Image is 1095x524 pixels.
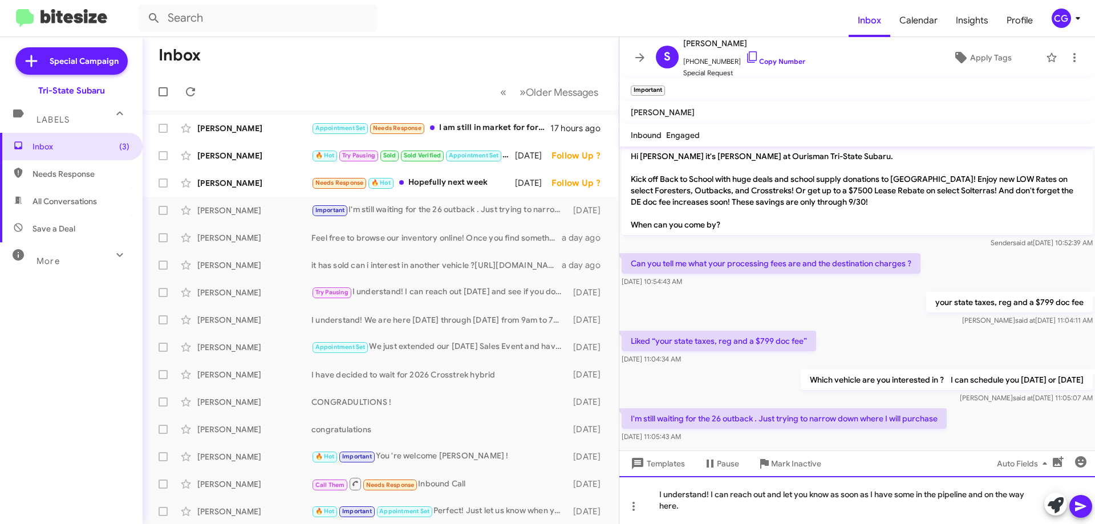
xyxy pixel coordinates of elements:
a: Special Campaign [15,47,128,75]
div: Follow Up ? [551,177,610,189]
button: CG [1042,9,1082,28]
div: [PERSON_NAME] [197,424,311,435]
button: Pause [694,453,748,474]
div: [DATE] [567,396,610,408]
a: Inbox [849,4,890,37]
div: [PERSON_NAME] [197,369,311,380]
div: [PERSON_NAME] [197,451,311,462]
div: 17 hours ago [550,123,610,134]
span: Important [315,206,345,214]
span: Inbox [33,141,129,152]
span: Needs Response [366,481,415,489]
span: » [520,85,526,99]
span: Inbound [631,130,662,140]
span: (3) [119,141,129,152]
span: 🔥 Hot [315,507,335,515]
span: [PERSON_NAME] [DATE] 11:04:11 AM [962,316,1093,324]
p: Which vehicle are you interested in ? I can schedule you [DATE] or [DATE] [801,369,1093,390]
span: Appointment Set [379,507,429,515]
div: [DATE] [567,342,610,353]
span: Pause [717,453,739,474]
div: Feel free to browse our inventory online! Once you find something you like, let’s set up an appoi... [311,232,562,243]
a: Profile [997,4,1042,37]
span: Save a Deal [33,223,75,234]
span: Needs Response [33,168,129,180]
span: Auto Fields [997,453,1052,474]
div: [PERSON_NAME] [197,314,311,326]
button: Templates [619,453,694,474]
span: [PERSON_NAME] [683,36,805,50]
div: [DATE] [567,478,610,490]
span: Special Request [683,67,805,79]
div: [DATE] [567,314,610,326]
span: said at [1013,393,1033,402]
div: [DATE] [567,205,610,216]
div: congratulations [311,424,567,435]
span: Labels [36,115,70,125]
span: 🔥 Hot [371,179,391,186]
div: a day ago [562,232,610,243]
div: a day ago [562,259,610,271]
div: [DATE] [567,506,610,517]
button: Mark Inactive [748,453,830,474]
span: Appointment Set [315,124,366,132]
div: Perfect! Just let us know when you arrive around 1 or 2, and we'll be ready to assist you. Lookin... [311,505,567,518]
p: your state taxes, reg and a $799 doc fee [926,292,1093,312]
div: Tri-State Subaru [38,85,105,96]
div: I am still in market for forester premium hybrid. [311,121,550,135]
div: [PERSON_NAME] [197,232,311,243]
p: I'm still waiting for the 26 outback . Just trying to narrow down where I will purchase [622,408,947,429]
span: Try Pausing [342,152,375,159]
p: Hi [PERSON_NAME] it's [PERSON_NAME] at Ourisman Tri-State Subaru. Kick off Back to School with hu... [622,146,1093,235]
span: Apply Tags [970,47,1012,68]
div: CONGRADULTIONS ! [311,396,567,408]
span: [DATE] 10:54:43 AM [622,277,682,286]
div: You 're welcome [PERSON_NAME] ! [311,450,567,463]
span: Important [342,507,372,515]
span: Engaged [666,130,700,140]
button: Previous [493,80,513,104]
div: I'm still waiting for the 26 outback . Just trying to narrow down where I will purchase [311,204,567,217]
div: [PERSON_NAME] [197,259,311,271]
span: Sold [383,152,396,159]
div: I understand! We are here [DATE] through [DATE] from 9am to 7pm and then [DATE] we are here from ... [311,314,567,326]
div: [DATE] [515,177,551,189]
span: [DATE] 11:05:43 AM [622,432,681,441]
div: it has sold can i interest in another vehicle ?[URL][DOMAIN_NAME] [311,259,562,271]
div: [DATE] [567,424,610,435]
span: [PERSON_NAME] [631,107,695,117]
div: [PERSON_NAME] [197,478,311,490]
span: Special Campaign [50,55,119,67]
a: Insights [947,4,997,37]
div: [DATE] [515,150,551,161]
span: Appointment Set [315,343,366,351]
p: Liked “your state taxes, reg and a $799 doc fee” [622,331,816,351]
a: Calendar [890,4,947,37]
span: Important [342,453,372,460]
button: Next [513,80,605,104]
span: Call Them [315,481,345,489]
div: Inbound Call [311,477,567,491]
span: « [500,85,506,99]
span: Appointment Set [449,152,499,159]
span: More [36,256,60,266]
span: 🔥 Hot [315,453,335,460]
div: [PERSON_NAME] [197,396,311,408]
small: Important [631,86,665,96]
span: S [664,48,671,66]
span: Needs Response [315,179,364,186]
div: [PERSON_NAME] [197,506,311,517]
div: Hopefully next week [311,176,515,189]
h1: Inbox [159,46,201,64]
div: I understand! I can reach out and let you know as soon as I have some in the pipeline and on the ... [619,476,1095,524]
div: [DATE] [567,369,610,380]
span: [PHONE_NUMBER] [683,50,805,67]
div: [PERSON_NAME] [197,150,311,161]
div: CG [1052,9,1071,28]
span: Sold Verified [404,152,441,159]
div: [DATE] [567,451,610,462]
div: Follow Up ? [551,150,610,161]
